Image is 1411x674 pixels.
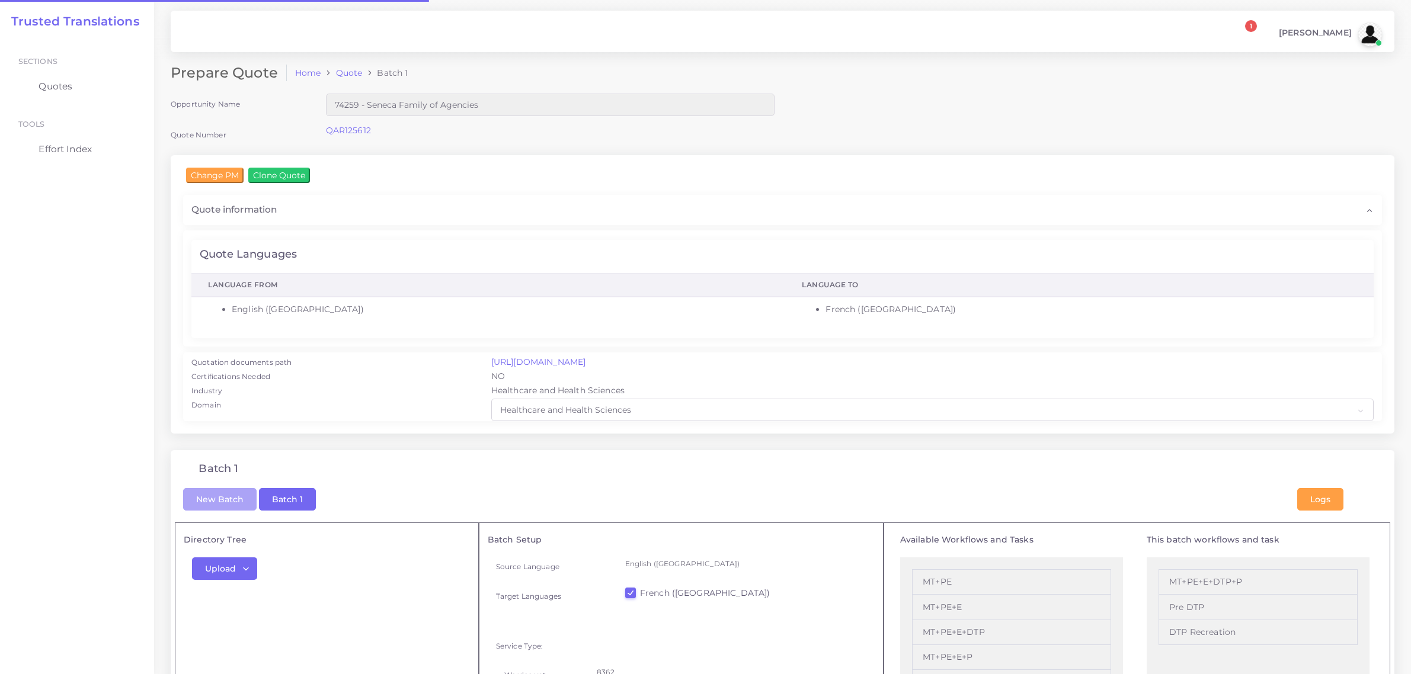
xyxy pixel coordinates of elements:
[191,386,222,396] label: Industry
[18,120,45,129] span: Tools
[259,493,316,503] a: Batch 1
[1279,28,1352,37] span: [PERSON_NAME]
[1310,494,1330,505] span: Logs
[826,303,1357,316] li: French ([GEOGRAPHIC_DATA])
[640,587,770,599] label: French ([GEOGRAPHIC_DATA])
[3,14,139,28] a: Trusted Translations
[1147,535,1370,545] h5: This batch workflows and task
[483,384,1382,399] div: Healthcare and Health Sciences
[200,248,297,261] h4: Quote Languages
[1358,23,1382,46] img: avatar
[362,67,408,79] li: Batch 1
[496,591,561,601] label: Target Languages
[912,595,1111,620] li: MT+PE+E
[199,463,238,476] h4: Batch 1
[171,99,240,109] label: Opportunity Name
[483,370,1382,384] div: NO
[191,371,270,382] label: Certifications Needed
[183,488,257,511] button: New Batch
[326,125,371,136] a: QAR125612
[18,57,57,66] span: Sections
[171,65,287,82] h2: Prepare Quote
[1234,27,1255,43] a: 1
[259,488,316,511] button: Batch 1
[39,80,72,93] span: Quotes
[488,535,875,545] h5: Batch Setup
[184,535,470,545] h5: Directory Tree
[9,74,145,99] a: Quotes
[39,143,92,156] span: Effort Index
[912,645,1111,670] li: MT+PE+E+P
[232,303,769,316] li: English ([GEOGRAPHIC_DATA])
[192,557,257,580] button: Upload
[1159,595,1358,620] li: Pre DTP
[191,357,292,368] label: Quotation documents path
[186,168,244,183] input: Change PM
[9,137,145,162] a: Effort Index
[900,535,1123,545] h5: Available Workflows and Tasks
[336,67,363,79] a: Quote
[183,493,257,503] a: New Batch
[248,168,310,183] input: Clone Quote
[912,569,1111,595] li: MT+PE
[491,357,586,367] a: [URL][DOMAIN_NAME]
[1245,20,1257,32] span: 1
[912,620,1111,645] li: MT+PE+E+DTP
[191,203,277,216] span: Quote information
[171,130,226,140] label: Quote Number
[183,195,1382,224] div: Quote information
[191,273,785,297] th: Language From
[1297,488,1343,511] button: Logs
[191,400,221,410] label: Domain
[295,67,321,79] a: Home
[785,273,1374,297] th: Language To
[1159,620,1358,645] li: DTP Recreation
[496,561,559,572] label: Source Language
[496,641,543,651] label: Service Type:
[1273,23,1386,46] a: [PERSON_NAME]avatar
[1159,569,1358,595] li: MT+PE+E+DTP+P
[625,557,867,570] p: English ([GEOGRAPHIC_DATA])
